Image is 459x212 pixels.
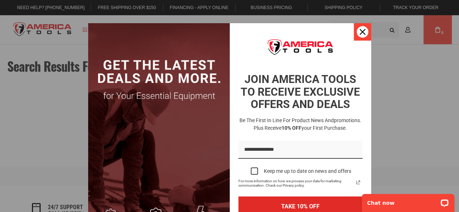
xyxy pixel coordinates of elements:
span: For more information on how we process your data for marketing communication. Check our Privacy p... [238,179,354,188]
iframe: LiveChat chat widget [357,189,459,212]
span: promotions. Plus receive your first purchase. [254,117,361,131]
div: Keep me up to date on news and offers [264,168,351,174]
svg: close icon [360,29,365,35]
input: Email field [238,141,362,159]
button: Close [354,23,371,41]
svg: link icon [354,178,362,187]
strong: 10% OFF [282,125,302,131]
h3: Be the first in line for product news and [237,117,364,132]
a: Read our Privacy Policy [354,178,362,187]
strong: JOIN AMERICA TOOLS TO RECEIVE EXCLUSIVE OFFERS AND DEALS [241,73,360,111]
